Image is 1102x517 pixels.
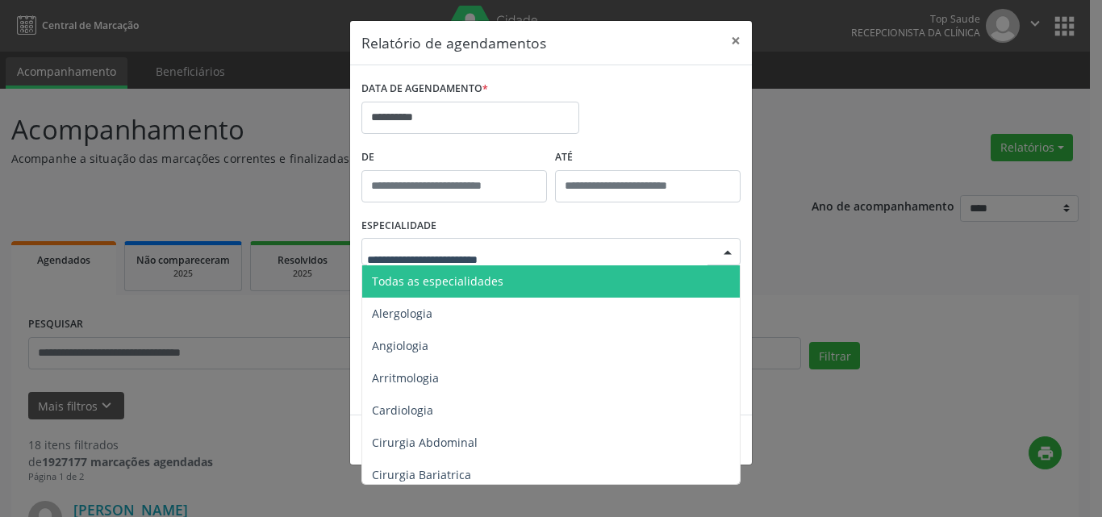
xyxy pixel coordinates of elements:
[555,145,741,170] label: ATÉ
[372,402,433,418] span: Cardiologia
[372,306,432,321] span: Alergologia
[720,21,752,60] button: Close
[372,370,439,386] span: Arritmologia
[372,435,478,450] span: Cirurgia Abdominal
[372,338,428,353] span: Angiologia
[361,145,547,170] label: De
[361,77,488,102] label: DATA DE AGENDAMENTO
[361,32,546,53] h5: Relatório de agendamentos
[372,273,503,289] span: Todas as especialidades
[361,214,436,239] label: ESPECIALIDADE
[372,467,471,482] span: Cirurgia Bariatrica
